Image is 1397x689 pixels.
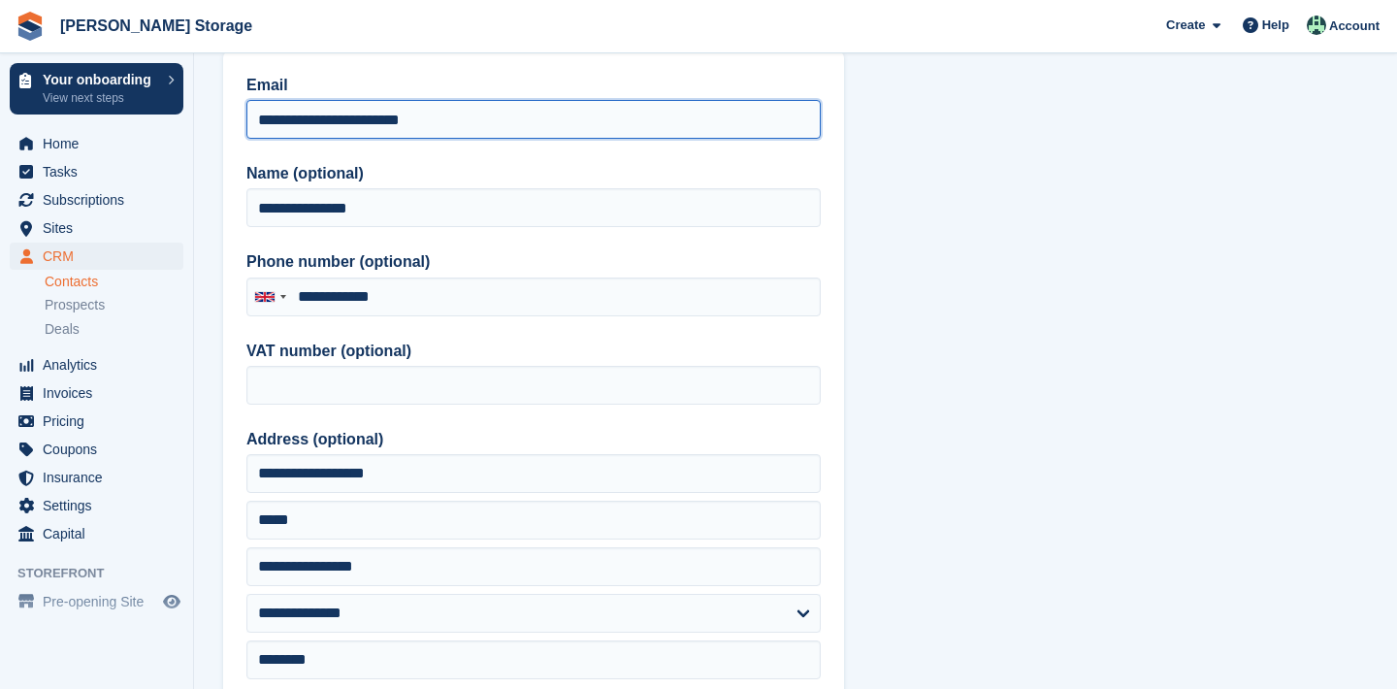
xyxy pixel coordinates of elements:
label: Address (optional) [246,428,821,451]
span: Capital [43,520,159,547]
a: menu [10,186,183,213]
span: Deals [45,320,80,339]
span: Pricing [43,408,159,435]
label: VAT number (optional) [246,340,821,363]
span: Analytics [43,351,159,378]
p: Your onboarding [43,73,158,86]
a: menu [10,588,183,615]
span: Invoices [43,379,159,407]
a: menu [10,243,183,270]
span: Account [1329,16,1380,36]
span: Subscriptions [43,186,159,213]
a: Preview store [160,590,183,613]
label: Phone number (optional) [246,250,821,274]
a: menu [10,464,183,491]
a: Contacts [45,273,183,291]
a: Deals [45,319,183,340]
span: Prospects [45,296,105,314]
span: CRM [43,243,159,270]
a: Prospects [45,295,183,315]
a: menu [10,130,183,157]
span: Help [1262,16,1289,35]
a: menu [10,408,183,435]
img: Nicholas Pain [1307,16,1326,35]
span: Tasks [43,158,159,185]
span: Storefront [17,564,193,583]
a: menu [10,158,183,185]
span: Home [43,130,159,157]
a: menu [10,214,183,242]
a: menu [10,351,183,378]
a: menu [10,492,183,519]
img: stora-icon-8386f47178a22dfd0bd8f6a31ec36ba5ce8667c1dd55bd0f319d3a0aa187defe.svg [16,12,45,41]
a: Your onboarding View next steps [10,63,183,115]
span: Create [1166,16,1205,35]
a: menu [10,436,183,463]
label: Name (optional) [246,162,821,185]
span: Sites [43,214,159,242]
a: menu [10,379,183,407]
span: Insurance [43,464,159,491]
span: Coupons [43,436,159,463]
div: United Kingdom: +44 [247,279,292,315]
p: View next steps [43,89,158,107]
span: Pre-opening Site [43,588,159,615]
a: [PERSON_NAME] Storage [52,10,260,42]
a: menu [10,520,183,547]
label: Email [246,74,821,97]
span: Settings [43,492,159,519]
